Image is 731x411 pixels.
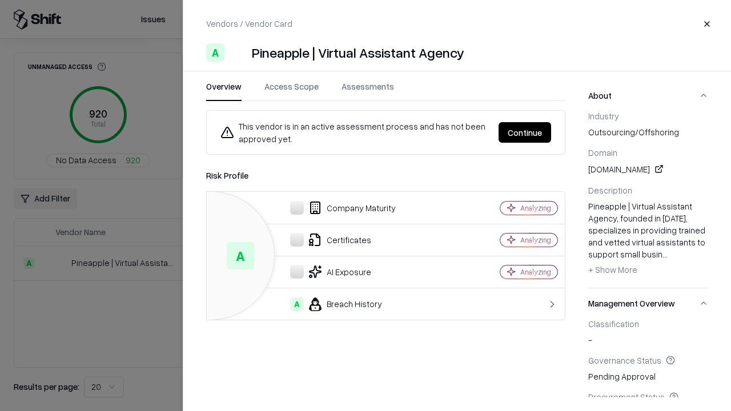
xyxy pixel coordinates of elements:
p: Vendors / Vendor Card [206,18,292,30]
div: This vendor is in an active assessment process and has not been approved yet. [220,120,489,145]
div: Domain [588,147,708,158]
div: - [588,319,708,346]
div: Pending Approval [588,355,708,382]
div: A [206,43,224,62]
div: Pineapple | Virtual Assistant Agency, founded in [DATE], specializes in providing trained and vet... [588,200,708,279]
div: About [588,111,708,288]
div: Analyzing [520,203,551,213]
span: + Show More [588,264,637,275]
div: Procurement Status [588,392,708,402]
div: A [290,297,304,311]
div: Pineapple | Virtual Assistant Agency [252,43,464,62]
button: About [588,80,708,111]
span: outsourcing/offshoring [588,126,708,138]
button: Assessments [342,80,394,101]
span: ... [662,249,668,259]
div: Risk Profile [206,168,565,182]
button: + Show More [588,260,637,279]
button: Continue [499,122,551,143]
div: Breach History [216,297,460,311]
div: Company Maturity [216,201,460,215]
div: Industry [588,111,708,121]
div: Description [588,185,708,195]
button: Access Scope [264,80,319,101]
div: [DOMAIN_NAME] [588,162,708,176]
div: Governance Status [588,355,708,365]
div: Certificates [216,233,460,247]
div: AI Exposure [216,265,460,279]
img: Pineapple | Virtual Assistant Agency [229,43,247,62]
div: Classification [588,319,708,329]
div: Analyzing [520,267,551,277]
button: Overview [206,80,242,101]
div: A [227,242,254,269]
button: Management Overview [588,288,708,319]
div: Analyzing [520,235,551,245]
